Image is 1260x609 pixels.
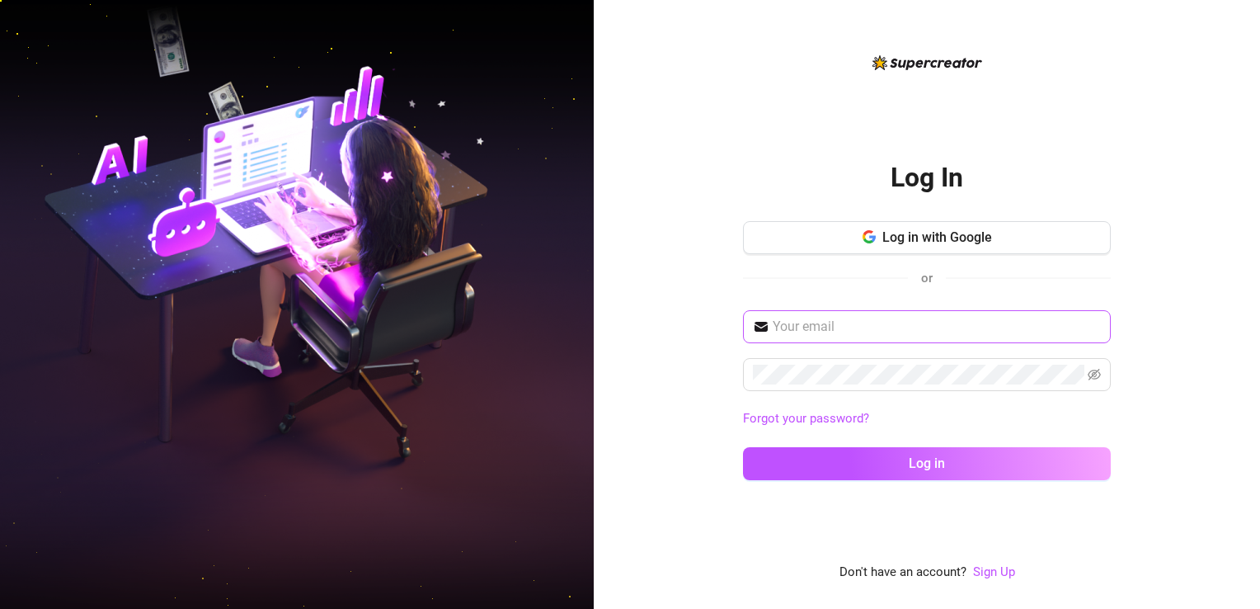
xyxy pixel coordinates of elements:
span: Log in with Google [882,229,992,245]
span: or [921,271,933,286]
h2: Log In [891,161,963,195]
a: Sign Up [973,563,1015,583]
a: Forgot your password? [743,409,1111,429]
a: Sign Up [973,564,1015,579]
img: logo-BBDzfeDw.svg [872,55,982,70]
span: Don't have an account? [839,563,966,583]
span: eye-invisible [1088,368,1101,381]
input: Your email [773,317,1101,337]
button: Log in [743,447,1111,480]
a: Forgot your password? [743,411,869,426]
span: Log in [909,456,945,471]
button: Log in with Google [743,221,1111,254]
